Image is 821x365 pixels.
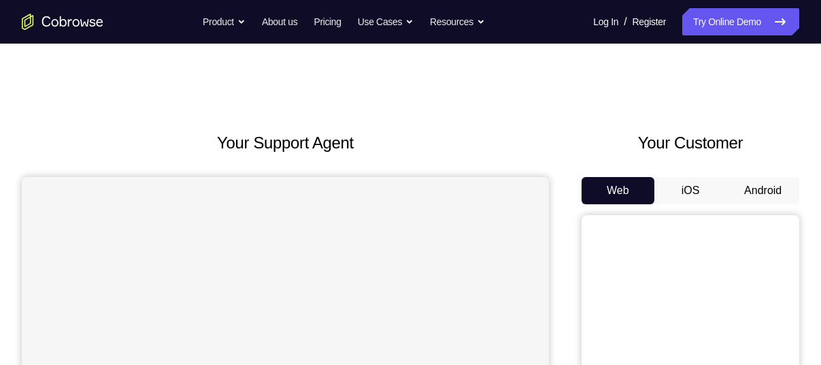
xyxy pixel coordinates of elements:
[203,8,246,35] button: Product
[22,14,103,30] a: Go to the home page
[314,8,341,35] a: Pricing
[582,177,654,204] button: Web
[654,177,727,204] button: iOS
[726,177,799,204] button: Android
[262,8,297,35] a: About us
[633,8,666,35] a: Register
[593,8,618,35] a: Log In
[358,8,414,35] button: Use Cases
[682,8,799,35] a: Try Online Demo
[22,131,549,155] h2: Your Support Agent
[624,14,626,30] span: /
[582,131,799,155] h2: Your Customer
[430,8,485,35] button: Resources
